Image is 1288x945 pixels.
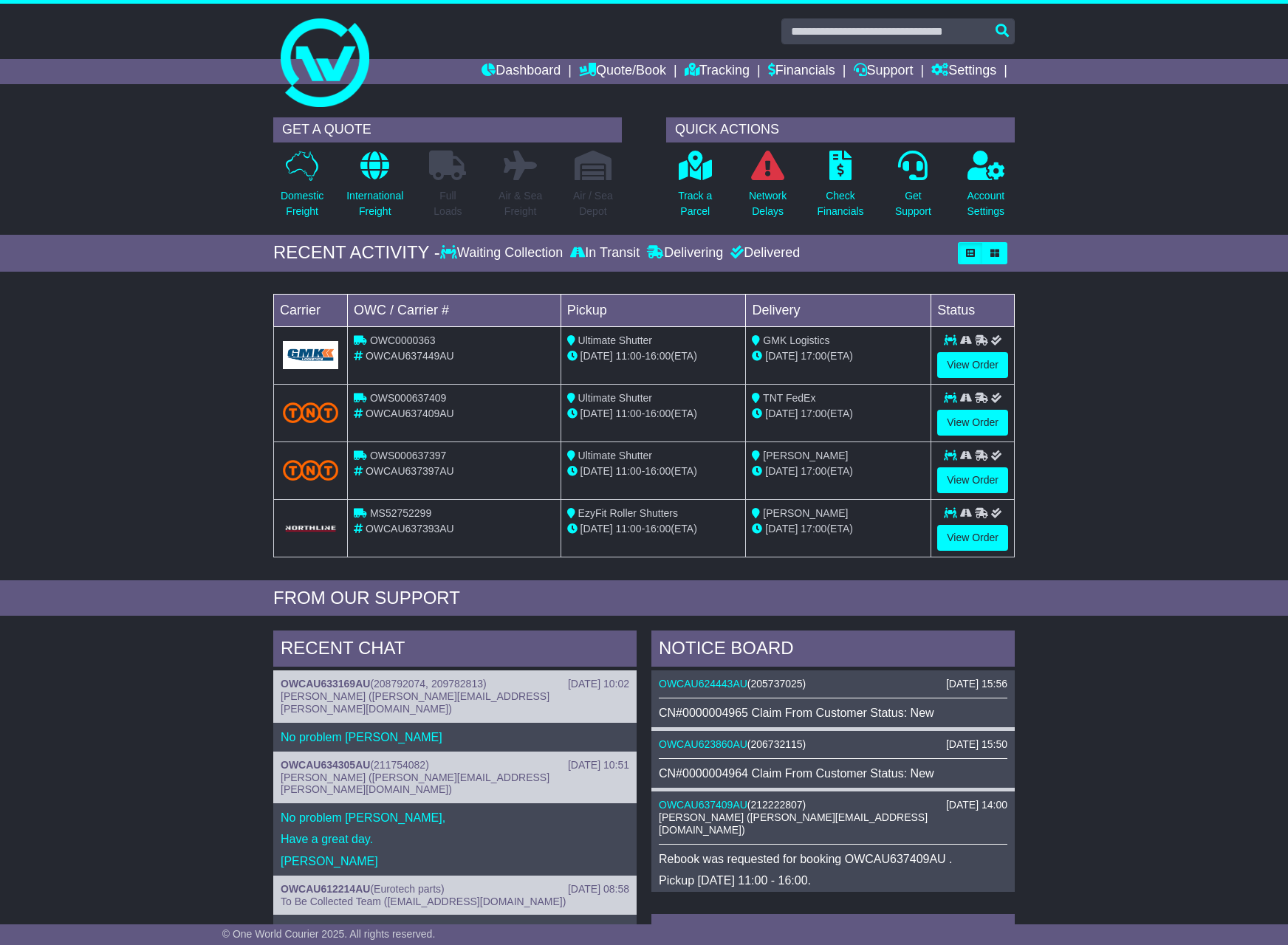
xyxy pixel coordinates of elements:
div: - (ETA) [567,406,740,422]
span: 16:00 [645,523,671,535]
div: CN#0000004965 Claim From Customer Status: New [659,706,1007,720]
span: OWS000637397 [370,450,447,461]
a: Quote/Book [579,59,666,84]
div: Delivering [643,245,727,261]
span: 205737025 [751,678,803,690]
span: 212222807 [751,799,803,811]
img: TNT_Domestic.png [283,460,338,480]
div: - (ETA) [567,464,740,479]
p: Full Loads [429,188,466,219]
span: [PERSON_NAME] [763,507,848,519]
span: 16:00 [645,465,671,477]
span: [PERSON_NAME] ([PERSON_NAME][EMAIL_ADDRESS][PERSON_NAME][DOMAIN_NAME]) [281,772,549,796]
span: OWCAU637393AU [366,523,454,535]
span: [DATE] [580,465,613,477]
span: [DATE] [580,408,613,419]
p: Get Support [895,188,931,219]
a: NetworkDelays [748,150,787,227]
p: Pickup [DATE] 11:00 - 16:00. [659,873,1007,887]
a: OWCAU637409AU [659,799,747,811]
p: Air & Sea Freight [499,188,542,219]
a: DomesticFreight [280,150,324,227]
span: [DATE] [765,408,798,419]
span: 11:00 [616,350,642,362]
a: Settings [931,59,996,84]
div: RECENT CHAT [273,630,637,670]
div: NOTICE BOARD [651,630,1015,670]
a: Dashboard [482,59,561,84]
a: View Order [937,525,1008,551]
a: OWCAU612214AU [281,883,370,895]
span: 11:00 [616,465,642,477]
span: Ultimate Shutter [578,334,652,346]
div: (ETA) [752,348,925,364]
span: [PERSON_NAME] [763,450,848,461]
div: (ETA) [752,406,925,422]
span: MS52752299 [370,507,431,519]
a: OWCAU633169AU [281,678,370,690]
p: Check Financials [818,188,864,219]
div: In Transit [566,245,643,261]
span: GMK Logistics [763,334,829,346]
span: 17:00 [801,523,826,535]
div: QUICK ACTIONS [666,117,1015,142]
div: ( ) [659,738,1007,751]
span: OWS000637409 [370,392,447,404]
span: Ultimate Shutter [578,392,652,404]
a: View Order [937,467,1008,493]
div: CN#0000004964 Claim From Customer Status: New [659,766,1007,780]
a: Track aParcel [677,150,713,227]
div: [DATE] 10:02 [568,678,629,690]
p: Track a Parcel [678,188,712,219]
div: FROM OUR SUPPORT [273,588,1015,609]
div: ( ) [281,883,629,896]
div: ( ) [659,678,1007,690]
div: Waiting Collection [440,245,566,261]
span: 17:00 [801,408,826,419]
a: OWCAU634305AU [281,759,370,771]
p: Account Settings [967,188,1005,219]
span: OWCAU637409AU [366,408,454,419]
div: - (ETA) [567,521,740,537]
div: (ETA) [752,464,925,479]
span: 17:00 [801,350,826,362]
span: Eurotech parts [374,883,441,895]
span: To Be Collected Team ([EMAIL_ADDRESS][DOMAIN_NAME]) [281,896,566,907]
a: Tracking [685,59,750,84]
td: Carrier [274,294,348,326]
div: ( ) [281,759,629,772]
span: [DATE] [765,350,798,362]
span: [DATE] [580,350,613,362]
img: TNT_Domestic.png [283,402,338,422]
p: [PERSON_NAME] [281,854,629,868]
a: OWCAU623860AU [659,738,747,750]
td: Delivery [746,294,931,326]
a: AccountSettings [967,150,1006,227]
span: [DATE] [580,523,613,535]
p: Domestic Freight [281,188,323,219]
div: RECENT ACTIVITY - [273,242,440,264]
span: OWCAU637397AU [366,465,454,477]
span: [DATE] [765,465,798,477]
span: TNT FedEx [763,392,815,404]
div: - (ETA) [567,348,740,364]
span: © One World Courier 2025. All rights reserved. [222,928,436,940]
img: GetCarrierServiceLogo [283,341,338,368]
img: GetCarrierServiceLogo [283,524,338,533]
td: OWC / Carrier # [348,294,561,326]
span: 11:00 [616,523,642,535]
p: No problem [PERSON_NAME] [281,730,629,744]
td: Status [931,294,1015,326]
span: EzyFit Roller Shutters [578,507,678,519]
span: 208792074, 209782813 [374,678,483,690]
div: (ETA) [752,521,925,537]
div: GET A QUOTE [273,117,622,142]
span: OWCAU637449AU [366,350,454,362]
a: View Order [937,410,1008,436]
a: GetSupport [894,150,932,227]
a: CheckFinancials [817,150,865,227]
span: 16:00 [645,350,671,362]
a: Support [854,59,914,84]
div: ( ) [659,799,1007,811]
div: [DATE] 08:58 [568,883,629,896]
